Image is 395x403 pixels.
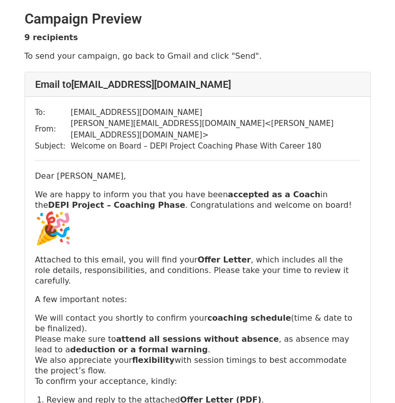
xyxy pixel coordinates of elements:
strong: 9 recipients [25,33,78,42]
p: To confirm your acceptance, kindly: [35,376,360,386]
h2: Campaign Preview [25,11,371,28]
td: Subject: [35,141,71,152]
p: Attached to this email, you will find your , which includes all the role details, responsibilitie... [35,254,360,286]
h4: Email to [EMAIL_ADDRESS][DOMAIN_NAME] [35,78,360,90]
strong: deduction or a formal warning [70,345,208,354]
img: 🎉 [35,210,71,246]
p: We will contact you shortly to confirm your (time & date to be finalized). [35,313,360,334]
td: From: [35,118,71,141]
p: We are happy to inform you that you have been in the . Congratulations and welcome on board! [35,189,360,246]
td: Welcome on Board – DEPI Project Coaching Phase With Career 180 [71,141,360,152]
p: Please make sure to , as absence may lead to a . [35,334,360,355]
strong: attend all sessions without absence [116,334,279,344]
p: A few important notes: [35,294,360,305]
iframe: Chat Widget [345,355,395,403]
strong: flexibility [132,355,175,365]
td: To: [35,107,71,118]
strong: accepted as a Coach [228,190,320,199]
td: [PERSON_NAME][EMAIL_ADDRESS][DOMAIN_NAME] < [PERSON_NAME][EMAIL_ADDRESS][DOMAIN_NAME] > [71,118,360,141]
p: Dear [PERSON_NAME], [35,171,360,181]
strong: DEPI Project – Coaching Phase [48,200,185,210]
p: To send your campaign, go back to Gmail and click "Send". [25,51,371,61]
p: We also appreciate your with session timings to best accommodate the project’s flow. [35,355,360,376]
td: [EMAIL_ADDRESS][DOMAIN_NAME] [71,107,360,118]
strong: coaching schedule [207,313,291,323]
strong: Offer Letter [198,255,251,264]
